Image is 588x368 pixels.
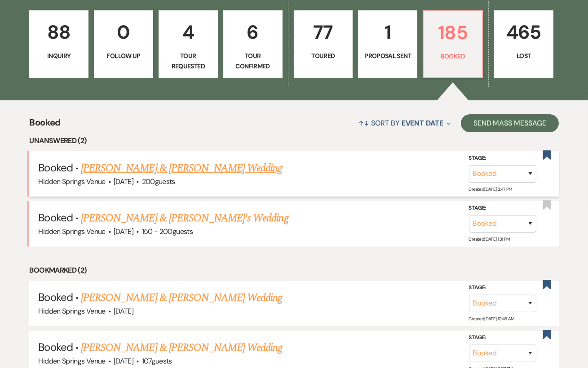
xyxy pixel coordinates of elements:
[469,153,536,163] label: Stage:
[300,17,347,47] p: 77
[229,51,277,71] p: Tour Confirmed
[38,161,72,175] span: Booked
[429,51,477,61] p: Booked
[294,10,353,78] a: 77Toured
[114,356,133,366] span: [DATE]
[402,118,443,128] span: Event Date
[142,227,193,236] span: 150 - 200 guests
[35,51,83,61] p: Inquiry
[159,10,218,78] a: 4Tour Requested
[164,17,212,47] p: 4
[469,203,536,213] label: Stage:
[500,51,548,61] p: Lost
[423,10,483,78] a: 185Booked
[142,177,175,186] span: 200 guests
[469,333,536,343] label: Stage:
[29,116,60,135] span: Booked
[114,306,133,316] span: [DATE]
[35,17,83,47] p: 88
[164,51,212,71] p: Tour Requested
[494,10,553,78] a: 465Lost
[38,227,105,236] span: Hidden Springs Venue
[429,18,477,48] p: 185
[364,17,411,47] p: 1
[81,340,282,356] a: [PERSON_NAME] & [PERSON_NAME] Wedding
[223,10,283,78] a: 6Tour Confirmed
[81,210,288,226] a: [PERSON_NAME] & [PERSON_NAME]'s Wedding
[469,283,536,293] label: Stage:
[114,177,133,186] span: [DATE]
[29,10,88,78] a: 88Inquiry
[500,17,548,47] p: 465
[38,306,105,316] span: Hidden Springs Venue
[29,135,558,147] li: Unanswered (2)
[38,340,72,354] span: Booked
[364,51,411,61] p: Proposal Sent
[358,10,417,78] a: 1Proposal Sent
[229,17,277,47] p: 6
[359,118,370,128] span: ↑↓
[355,111,454,135] button: Sort By Event Date
[94,10,153,78] a: 0Follow Up
[469,236,510,242] span: Created: [DATE] 1:31 PM
[142,356,172,366] span: 107 guests
[114,227,133,236] span: [DATE]
[29,265,558,276] li: Bookmarked (2)
[461,114,559,132] button: Send Mass Message
[100,17,147,47] p: 0
[38,290,72,304] span: Booked
[38,211,72,224] span: Booked
[469,316,514,322] span: Created: [DATE] 10:45 AM
[469,186,512,192] span: Created: [DATE] 2:47 PM
[81,290,282,306] a: [PERSON_NAME] & [PERSON_NAME] Wedding
[100,51,147,61] p: Follow Up
[38,177,105,186] span: Hidden Springs Venue
[38,356,105,366] span: Hidden Springs Venue
[300,51,347,61] p: Toured
[81,160,282,176] a: [PERSON_NAME] & [PERSON_NAME] Wedding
